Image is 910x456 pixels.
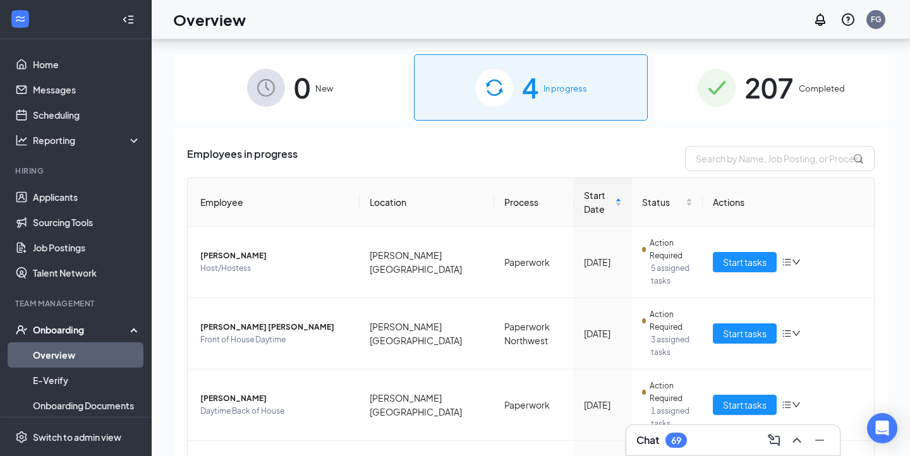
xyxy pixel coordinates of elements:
[200,333,349,346] span: Front of House Daytime
[713,323,777,344] button: Start tasks
[744,66,794,109] span: 207
[642,195,682,209] span: Status
[33,102,141,128] a: Scheduling
[584,188,612,216] span: Start Date
[33,210,141,235] a: Sourcing Tools
[713,395,777,415] button: Start tasks
[33,323,130,336] div: Onboarding
[650,380,692,405] span: Action Required
[33,52,141,77] a: Home
[871,14,882,25] div: FG
[650,237,692,262] span: Action Required
[867,413,897,443] div: Open Intercom Messenger
[200,321,349,333] span: [PERSON_NAME] [PERSON_NAME]
[33,431,121,443] div: Switch to admin view
[671,435,681,446] div: 69
[15,298,138,309] div: Team Management
[767,433,782,448] svg: ComposeMessage
[360,298,495,369] td: [PERSON_NAME][GEOGRAPHIC_DATA]
[173,9,246,30] h1: Overview
[200,262,349,275] span: Host/Hostess
[792,400,801,409] span: down
[33,235,141,260] a: Job Postings
[200,249,349,262] span: [PERSON_NAME]
[636,433,659,447] h3: Chat
[787,430,807,450] button: ChevronUp
[584,398,622,412] div: [DATE]
[494,227,574,298] td: Paperwork
[584,255,622,269] div: [DATE]
[15,431,28,443] svg: Settings
[33,342,141,368] a: Overview
[650,308,692,333] span: Action Required
[522,66,538,109] span: 4
[360,227,495,298] td: [PERSON_NAME][GEOGRAPHIC_DATA]
[187,146,298,171] span: Employees in progress
[840,12,856,27] svg: QuestionInfo
[15,323,28,336] svg: UserCheck
[792,329,801,338] span: down
[294,66,310,109] span: 0
[799,82,845,95] span: Completed
[685,146,875,171] input: Search by Name, Job Posting, or Process
[813,12,828,27] svg: Notifications
[494,369,574,441] td: Paperwork
[315,82,333,95] span: New
[651,405,692,430] span: 1 assigned tasks
[713,252,777,272] button: Start tasks
[632,178,702,227] th: Status
[651,262,692,287] span: 5 assigned tasks
[810,430,830,450] button: Minimize
[792,258,801,267] span: down
[723,398,767,412] span: Start tasks
[200,405,349,417] span: Daytime Back of House
[360,369,495,441] td: [PERSON_NAME][GEOGRAPHIC_DATA]
[33,184,141,210] a: Applicants
[764,430,784,450] button: ComposeMessage
[15,165,138,176] div: Hiring
[33,260,141,285] a: Talent Network
[812,433,827,448] svg: Minimize
[782,328,792,339] span: bars
[543,82,587,95] span: In progress
[360,178,495,227] th: Location
[789,433,804,448] svg: ChevronUp
[33,393,141,418] a: Onboarding Documents
[584,327,622,340] div: [DATE]
[494,298,574,369] td: Paperwork Northwest
[703,178,875,227] th: Actions
[651,333,692,359] span: 3 assigned tasks
[14,13,27,25] svg: WorkstreamLogo
[15,134,28,147] svg: Analysis
[33,134,142,147] div: Reporting
[122,13,135,26] svg: Collapse
[723,327,767,340] span: Start tasks
[188,178,360,227] th: Employee
[782,400,792,410] span: bars
[200,392,349,405] span: [PERSON_NAME]
[494,178,574,227] th: Process
[723,255,767,269] span: Start tasks
[33,368,141,393] a: E-Verify
[782,257,792,267] span: bars
[33,77,141,102] a: Messages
